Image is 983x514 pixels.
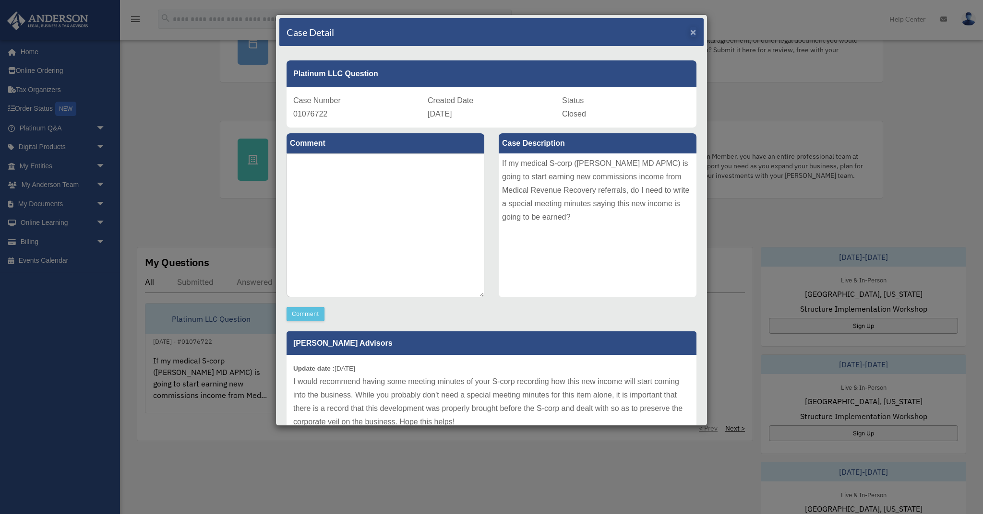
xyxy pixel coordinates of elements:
span: Closed [562,110,586,118]
div: Platinum LLC Question [287,60,696,87]
h4: Case Detail [287,25,334,39]
button: Comment [287,307,324,321]
p: [PERSON_NAME] Advisors [287,331,696,355]
label: Case Description [499,133,696,153]
span: × [690,26,696,37]
p: I would recommend having some meeting minutes of your S-corp recording how this new income will s... [293,375,690,429]
span: Case Number [293,96,341,105]
span: [DATE] [428,110,452,118]
span: Status [562,96,584,105]
small: [DATE] [293,365,355,372]
span: 01076722 [293,110,327,118]
div: If my medical S-corp ([PERSON_NAME] MD APMC) is going to start earning new commissions income fro... [499,153,696,297]
label: Comment [287,133,484,153]
b: Update date : [293,365,335,372]
button: Close [690,27,696,37]
span: Created Date [428,96,473,105]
